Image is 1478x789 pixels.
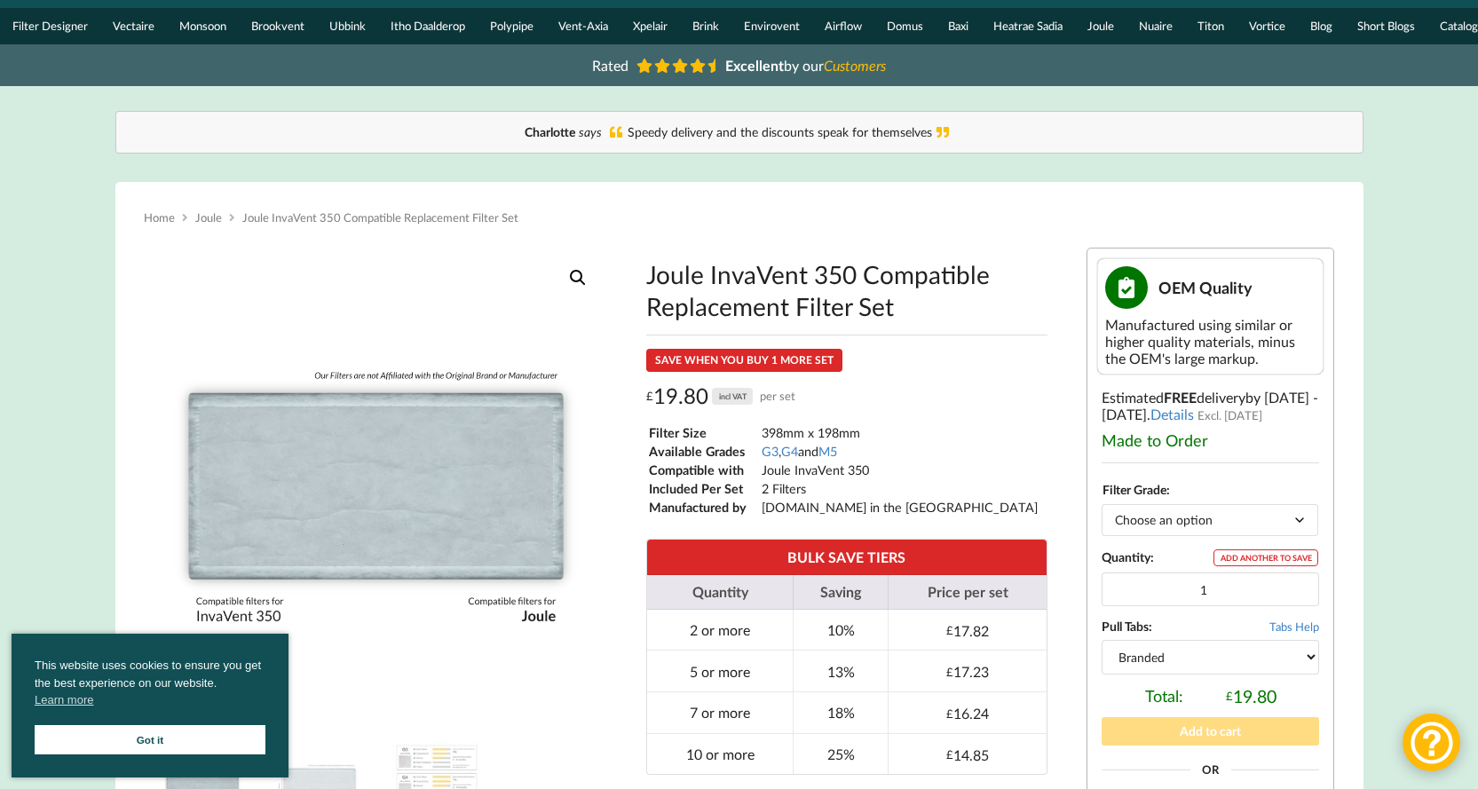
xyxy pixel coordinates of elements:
a: G4 [781,444,798,459]
td: 13% [793,650,888,691]
td: [DOMAIN_NAME] in the [GEOGRAPHIC_DATA] [761,499,1039,516]
td: 2 or more [647,610,794,651]
a: View full-screen image gallery [562,262,594,294]
input: Product quantity [1102,572,1319,606]
i: Customers [824,57,886,74]
a: Vortice [1237,8,1298,44]
div: ADD ANOTHER TO SAVE [1213,549,1318,566]
h1: Joule InvaVent 350 Compatible Replacement Filter Set [646,258,1047,322]
a: Heatrae Sadia [981,8,1075,44]
label: Filter Grade [1103,482,1166,497]
div: Speedy delivery and the discounts speak for themselves [134,123,1345,141]
span: OEM Quality [1158,278,1253,297]
b: Pull Tabs: [1102,619,1152,634]
a: Brink [680,8,731,44]
span: by our [725,57,886,74]
a: Nuaire [1126,8,1185,44]
a: Joule [1075,8,1126,44]
td: 25% [793,733,888,775]
b: Charlotte [525,124,575,139]
td: Joule InvaVent 350 [761,462,1039,478]
a: Itho Daalderop [378,8,478,44]
a: Brookvent [239,8,317,44]
div: cookieconsent [12,634,288,777]
a: Titon [1185,8,1237,44]
th: Saving [793,575,888,610]
span: £ [946,665,953,679]
b: Excellent [725,57,784,74]
div: incl VAT [712,388,753,405]
td: 398mm x 198mm [761,424,1039,441]
a: Short Blogs [1345,8,1427,44]
div: Manufactured using similar or higher quality materials, minus the OEM's large markup. [1105,316,1316,367]
a: Joule [195,210,222,225]
th: Quantity [647,575,794,610]
span: Excl. [DATE] [1197,408,1262,422]
th: BULK SAVE TIERS [647,540,1047,574]
span: £ [946,747,953,761]
td: 18% [793,691,888,733]
td: Filter Size [648,424,759,441]
div: 17.82 [946,622,989,639]
a: Vectaire [100,8,167,44]
b: FREE [1164,389,1197,406]
div: SAVE WHEN YOU BUY 1 MORE SET [646,349,842,372]
a: G3 [762,444,779,459]
a: Polypipe [478,8,546,44]
td: , and [761,443,1039,460]
span: £ [1226,689,1233,703]
td: 10% [793,610,888,651]
a: Xpelair [620,8,680,44]
a: Baxi [936,8,981,44]
div: 19.80 [1226,686,1276,706]
a: Ubbink [317,8,378,44]
i: says [579,124,602,139]
a: Home [144,210,175,225]
div: 14.85 [946,746,989,763]
a: Domus [874,8,936,44]
td: Included Per Set [648,480,759,497]
div: 19.80 [646,383,796,410]
span: by [DATE] - [DATE] [1102,389,1318,422]
th: Price per set [888,575,1047,610]
a: Envirovent [731,8,812,44]
td: 10 or more [647,733,794,775]
span: £ [946,706,953,721]
a: Got it cookie [35,725,265,754]
span: This website uses cookies to ensure you get the best experience on our website. [35,657,265,714]
a: cookies - Learn more [35,691,93,709]
button: Add to cart [1102,717,1319,745]
td: 5 or more [647,650,794,691]
span: per set [760,383,795,410]
div: Made to Order [1102,430,1319,450]
span: £ [946,623,953,637]
span: Tabs Help [1269,619,1319,634]
span: Rated [592,57,628,74]
a: Rated Excellentby ourCustomers [580,51,899,80]
a: Details [1150,406,1194,422]
span: Joule InvaVent 350 Compatible Replacement Filter Set [242,210,518,225]
div: 16.24 [946,705,989,722]
td: Available Grades [648,443,759,460]
td: 7 or more [647,691,794,733]
span: Total: [1145,686,1183,706]
div: 17.23 [946,663,989,680]
div: Or [1102,764,1319,776]
a: Vent-Axia [546,8,620,44]
span: £ [646,383,653,410]
td: Compatible with [648,462,759,478]
td: 2 Filters [761,480,1039,497]
a: Airflow [812,8,874,44]
a: Blog [1298,8,1345,44]
a: M5 [818,444,837,459]
a: Monsoon [167,8,239,44]
td: Manufactured by [648,499,759,516]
